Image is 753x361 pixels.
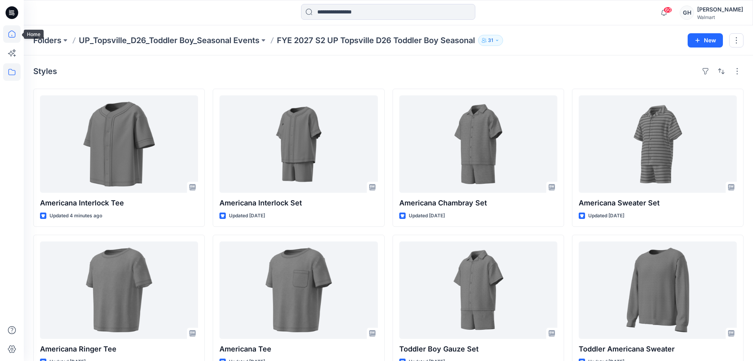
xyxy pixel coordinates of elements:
span: 60 [663,7,672,13]
p: Americana Interlock Tee [40,198,198,209]
button: New [688,33,723,47]
p: Americana Interlock Set [219,198,377,209]
p: Updated [DATE] [229,212,265,220]
p: FYE 2027 S2 UP Topsville D26 Toddler Boy Seasonal [277,35,475,46]
p: Americana Tee [219,344,377,355]
a: Americana Tee [219,241,377,339]
p: Americana Ringer Tee [40,344,198,355]
h4: Styles [33,66,57,76]
p: Updated 4 minutes ago [50,212,102,220]
div: [PERSON_NAME] [697,5,743,14]
a: UP_Topsville_D26_Toddler Boy_Seasonal Events [79,35,259,46]
button: 31 [478,35,503,46]
p: Toddler Boy Gauze Set [399,344,557,355]
div: GH [680,6,694,20]
p: Americana Chambray Set [399,198,557,209]
a: Americana Sweater Set [579,95,737,193]
a: Toddler Americana Sweater [579,241,737,339]
p: Updated [DATE] [588,212,624,220]
a: Toddler Boy Gauze Set [399,241,557,339]
a: Americana Ringer Tee [40,241,198,339]
p: 31 [488,36,493,45]
p: Toddler Americana Sweater [579,344,737,355]
a: Folders [33,35,61,46]
p: Updated [DATE] [409,212,445,220]
p: Americana Sweater Set [579,198,737,209]
a: Americana Interlock Tee [40,95,198,193]
a: Americana Interlock Set [219,95,377,193]
div: Walmart [697,14,743,20]
a: Americana Chambray Set [399,95,557,193]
